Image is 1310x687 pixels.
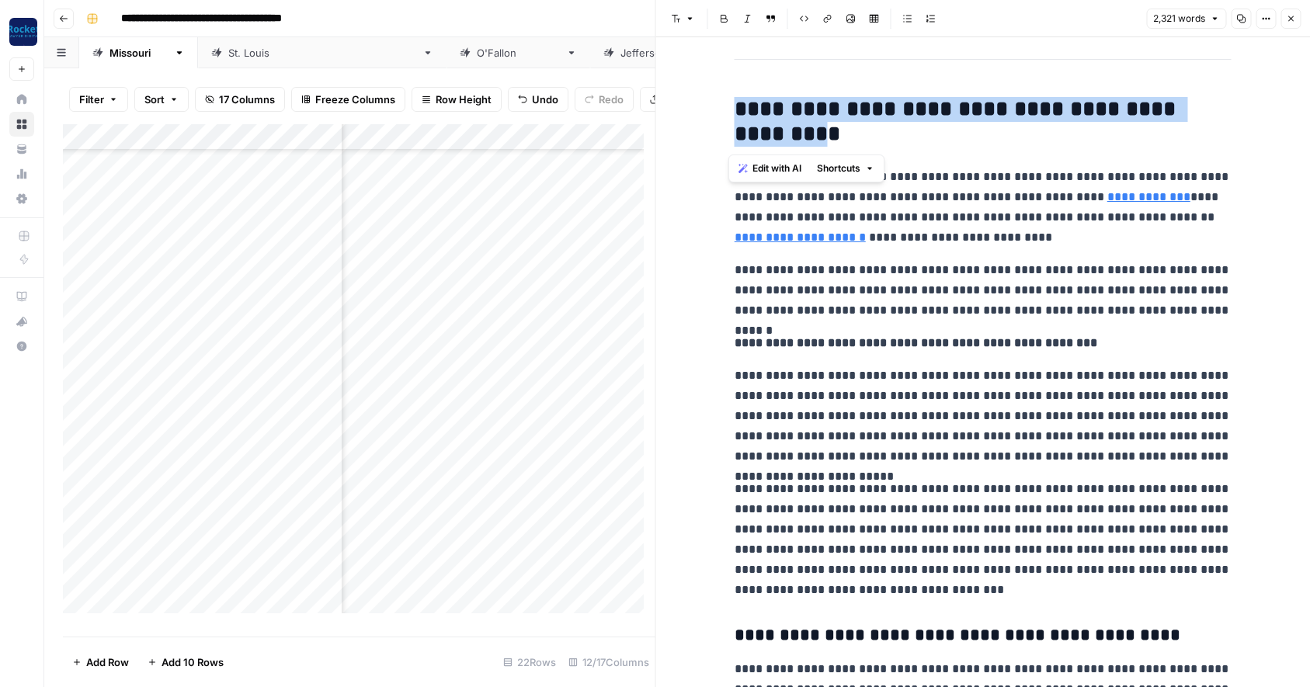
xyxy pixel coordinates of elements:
[86,654,129,670] span: Add Row
[9,309,34,334] button: What's new?
[562,650,655,675] div: 12/17 Columns
[9,18,37,46] img: Rocket Pilots Logo
[9,334,34,359] button: Help + Support
[477,45,560,61] div: [PERSON_NAME]
[228,45,416,61] div: [GEOGRAPHIC_DATA][PERSON_NAME]
[9,12,34,51] button: Workspace: Rocket Pilots
[732,158,808,179] button: Edit with AI
[599,92,624,107] span: Redo
[811,158,881,179] button: Shortcuts
[447,37,590,68] a: [PERSON_NAME]
[590,37,756,68] a: [GEOGRAPHIC_DATA]
[508,87,568,112] button: Undo
[195,87,285,112] button: 17 Columns
[291,87,405,112] button: Freeze Columns
[752,161,801,175] span: Edit with AI
[436,92,492,107] span: Row Height
[412,87,502,112] button: Row Height
[9,186,34,211] a: Settings
[63,650,138,675] button: Add Row
[620,45,725,61] div: [GEOGRAPHIC_DATA]
[219,92,275,107] span: 17 Columns
[9,161,34,186] a: Usage
[575,87,634,112] button: Redo
[10,310,33,333] div: What's new?
[79,37,198,68] a: [US_STATE]
[198,37,447,68] a: [GEOGRAPHIC_DATA][PERSON_NAME]
[817,161,860,175] span: Shortcuts
[315,92,395,107] span: Freeze Columns
[532,92,558,107] span: Undo
[134,87,189,112] button: Sort
[69,87,128,112] button: Filter
[9,87,34,112] a: Home
[162,654,224,670] span: Add 10 Rows
[1153,12,1205,26] span: 2,321 words
[138,650,233,675] button: Add 10 Rows
[9,284,34,309] a: AirOps Academy
[9,112,34,137] a: Browse
[144,92,165,107] span: Sort
[109,45,168,61] div: [US_STATE]
[79,92,104,107] span: Filter
[1146,9,1226,29] button: 2,321 words
[497,650,562,675] div: 22 Rows
[9,137,34,161] a: Your Data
